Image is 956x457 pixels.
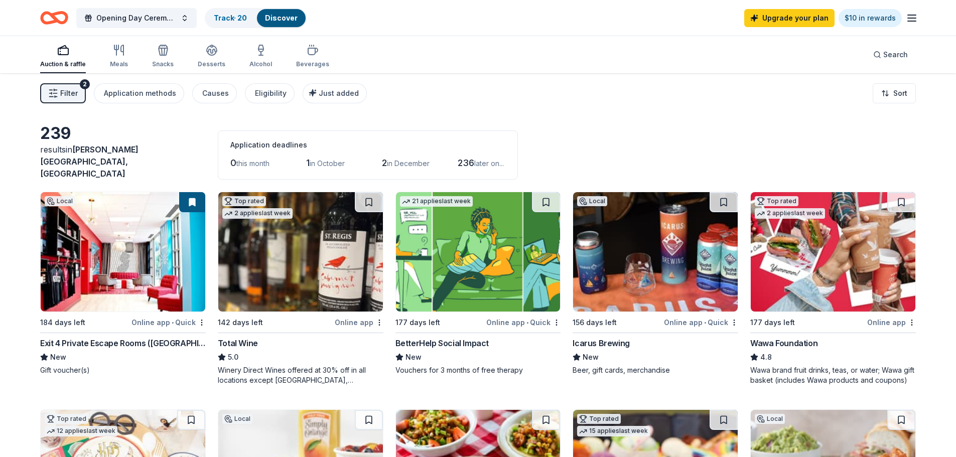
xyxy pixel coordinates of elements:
div: Online app Quick [131,316,206,329]
button: Just added [303,83,367,103]
a: Image for Total WineTop rated2 applieslast week142 days leftOnline appTotal Wine5.0Winery Direct ... [218,192,383,385]
div: Local [45,196,75,206]
a: Upgrade your plan [744,9,835,27]
a: $10 in rewards [839,9,902,27]
img: Image for Wawa Foundation [751,192,915,312]
div: BetterHelp Social Impact [395,337,489,349]
div: Desserts [198,60,225,68]
div: Eligibility [255,87,287,99]
div: Icarus Brewing [573,337,629,349]
a: Image for BetterHelp Social Impact21 applieslast week177 days leftOnline app•QuickBetterHelp Soci... [395,192,561,375]
span: Filter [60,87,78,99]
div: 15 applies last week [577,426,650,436]
span: • [526,319,528,327]
span: later on... [474,159,504,168]
button: Causes [192,83,237,103]
img: Image for Total Wine [218,192,383,312]
span: in October [310,159,345,168]
div: Meals [110,60,128,68]
span: 5.0 [228,351,238,363]
div: 21 applies last week [400,196,473,207]
span: this month [236,159,269,168]
button: Search [865,45,916,65]
div: Causes [202,87,229,99]
a: Image for Icarus BrewingLocal156 days leftOnline app•QuickIcarus BrewingNewBeer, gift cards, merc... [573,192,738,375]
div: Gift voucher(s) [40,365,206,375]
div: 2 applies last week [222,208,293,219]
div: Application methods [104,87,176,99]
div: Top rated [45,414,88,424]
div: Snacks [152,60,174,68]
div: Top rated [755,196,798,206]
div: Beer, gift cards, merchandise [573,365,738,375]
div: Alcohol [249,60,272,68]
span: New [50,351,66,363]
span: in December [387,159,430,168]
div: Beverages [296,60,329,68]
div: Wawa Foundation [750,337,817,349]
a: Track· 20 [214,14,247,22]
div: Application deadlines [230,139,505,151]
div: 239 [40,123,206,143]
div: 156 days left [573,317,617,329]
a: Image for Wawa FoundationTop rated2 applieslast week177 days leftOnline appWawa Foundation4.8Wawa... [750,192,916,385]
button: Meals [110,40,128,73]
div: Exit 4 Private Escape Rooms ([GEOGRAPHIC_DATA]) [40,337,206,349]
span: New [405,351,422,363]
span: [PERSON_NAME][GEOGRAPHIC_DATA], [GEOGRAPHIC_DATA] [40,144,139,179]
span: Sort [893,87,907,99]
div: results [40,143,206,180]
div: Auction & raffle [40,60,86,68]
span: 4.8 [760,351,772,363]
img: Image for BetterHelp Social Impact [396,192,561,312]
span: 2 [382,158,387,168]
div: 184 days left [40,317,85,329]
span: Search [883,49,908,61]
div: Winery Direct Wines offered at 30% off in all locations except [GEOGRAPHIC_DATA], [GEOGRAPHIC_DAT... [218,365,383,385]
div: Local [222,414,252,424]
span: Opening Day Ceremony - [DATE] [96,12,177,24]
img: Image for Exit 4 Private Escape Rooms (Toms River NJ) [41,192,205,312]
span: New [583,351,599,363]
button: Beverages [296,40,329,73]
div: Local [755,414,785,424]
div: 12 applies last week [45,426,117,436]
div: Online app Quick [664,316,738,329]
button: Sort [873,83,916,103]
div: Top rated [222,196,266,206]
button: Opening Day Ceremony - [DATE] [76,8,197,28]
button: Track· 20Discover [205,8,307,28]
button: Eligibility [245,83,295,103]
button: Desserts [198,40,225,73]
button: Filter2 [40,83,86,103]
div: Total Wine [218,337,258,349]
div: 142 days left [218,317,263,329]
button: Auction & raffle [40,40,86,73]
button: Alcohol [249,40,272,73]
div: Online app [335,316,383,329]
img: Image for Icarus Brewing [573,192,738,312]
span: 236 [458,158,474,168]
a: Home [40,6,68,30]
a: Discover [265,14,298,22]
div: 177 days left [395,317,440,329]
div: Vouchers for 3 months of free therapy [395,365,561,375]
span: 0 [230,158,236,168]
div: Online app Quick [486,316,561,329]
div: 2 applies last week [755,208,825,219]
div: 2 [80,79,90,89]
button: Snacks [152,40,174,73]
span: Just added [319,89,359,97]
span: 1 [306,158,310,168]
div: Online app [867,316,916,329]
div: Top rated [577,414,621,424]
div: 177 days left [750,317,795,329]
span: • [704,319,706,327]
span: • [172,319,174,327]
div: Wawa brand fruit drinks, teas, or water; Wawa gift basket (includes Wawa products and coupons) [750,365,916,385]
button: Application methods [94,83,184,103]
a: Image for Exit 4 Private Escape Rooms (Toms River NJ)Local184 days leftOnline app•QuickExit 4 Pri... [40,192,206,375]
span: in [40,144,139,179]
div: Local [577,196,607,206]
